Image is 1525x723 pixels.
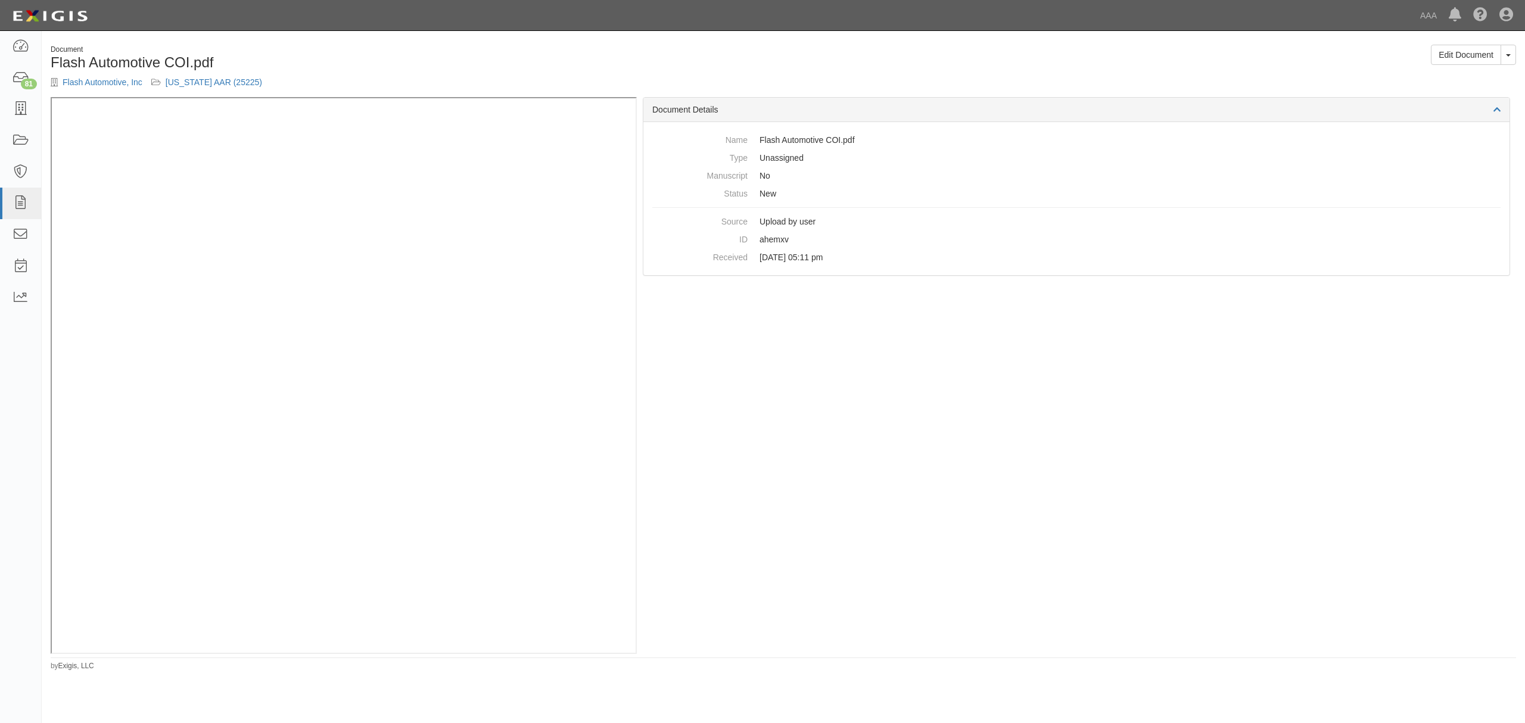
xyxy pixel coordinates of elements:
[21,79,37,89] div: 81
[652,131,1501,149] dd: Flash Automotive COI.pdf
[652,167,748,182] dt: Manuscript
[63,77,142,87] a: Flash Automotive, Inc
[652,248,1501,266] dd: [DATE] 05:11 pm
[652,185,1501,202] dd: New
[1414,4,1443,27] a: AAA
[652,167,1501,185] dd: No
[652,213,748,228] dt: Source
[1473,8,1487,23] i: Help Center - Complianz
[51,661,94,671] small: by
[643,98,1510,122] div: Document Details
[166,77,262,87] a: [US_STATE] AAR (25225)
[51,45,774,55] div: Document
[1431,45,1501,65] a: Edit Document
[652,185,748,200] dt: Status
[652,248,748,263] dt: Received
[652,149,1501,167] dd: Unassigned
[652,149,748,164] dt: Type
[58,662,94,670] a: Exigis, LLC
[51,55,774,70] h1: Flash Automotive COI.pdf
[652,213,1501,230] dd: Upload by user
[652,131,748,146] dt: Name
[652,230,748,245] dt: ID
[9,5,91,27] img: logo-5460c22ac91f19d4615b14bd174203de0afe785f0fc80cf4dbbc73dc1793850b.png
[652,230,1501,248] dd: ahemxv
